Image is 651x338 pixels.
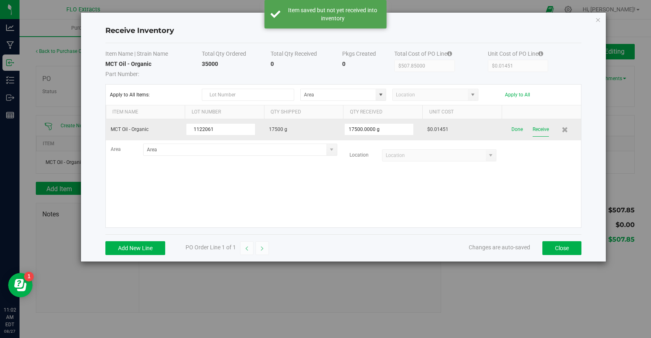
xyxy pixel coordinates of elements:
label: Area [111,146,143,153]
strong: 0 [271,61,274,67]
button: Receive [533,122,549,137]
th: Total Qty Ordered [202,50,270,60]
th: Unit Cost [422,105,502,119]
strong: 0 [342,61,345,67]
th: Lot Number [185,105,264,119]
span: PO Order Line 1 of 1 [186,244,236,251]
i: Specifying a total cost will update all item costs. [447,51,452,57]
span: Part Number: [105,71,139,77]
button: Done [511,122,523,137]
th: Qty Received [343,105,422,119]
button: Apply to All [505,92,530,98]
td: MCT Oil - Organic [106,119,185,140]
input: Lot Number [202,89,294,101]
button: Close modal [595,15,601,24]
button: Close [542,241,581,255]
strong: 35000 [202,61,218,67]
input: Qty Received [345,124,413,135]
label: Location [350,151,382,159]
td: 17500 g [264,119,343,140]
i: Specifying a total cost will update all item costs. [538,51,543,57]
strong: MCT Oil - Organic [105,61,151,67]
th: Item Name | Strain Name [105,50,202,60]
span: Apply to All Items: [110,92,196,98]
input: Area [144,144,327,155]
th: Total Qty Received [271,50,342,60]
span: Changes are auto-saved [469,244,530,251]
th: Unit Cost of PO Line [488,50,581,60]
th: Item Name [106,105,185,119]
input: Lot Number [186,123,256,135]
td: $0.01451 [422,119,502,140]
th: Qty Shipped [264,105,343,119]
iframe: Resource center [8,273,33,297]
iframe: Resource center unread badge [24,272,34,281]
input: Area [301,89,376,100]
div: Item saved but not yet received into inventory [285,6,380,22]
button: Add New Line [105,241,165,255]
h4: Receive Inventory [105,26,581,36]
th: Pkgs Created [342,50,394,60]
th: Total Cost of PO Line [394,50,488,60]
